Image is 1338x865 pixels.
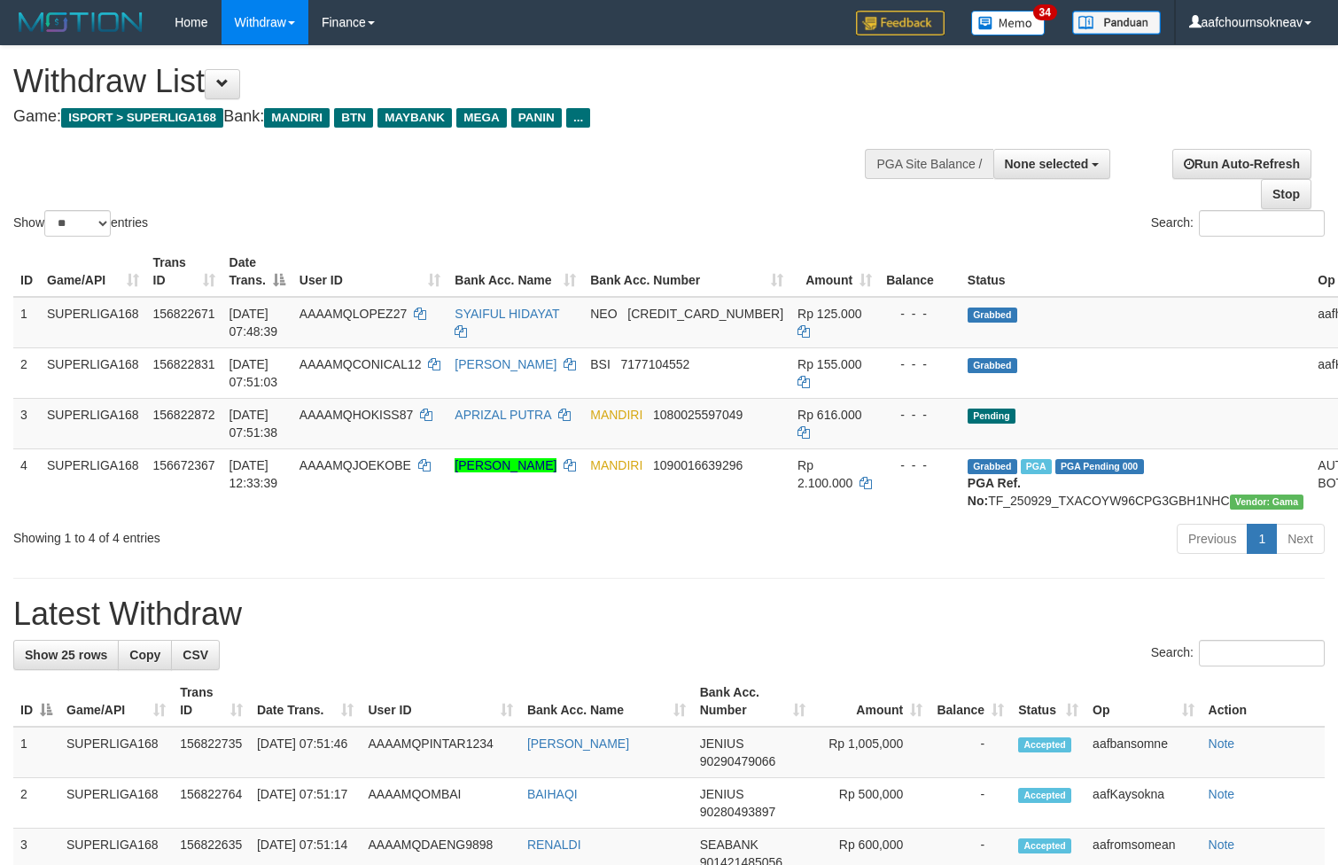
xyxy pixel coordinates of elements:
[173,676,250,727] th: Trans ID: activate to sort column ascending
[700,805,776,819] span: Copy 90280493897 to clipboard
[334,108,373,128] span: BTN
[961,448,1311,517] td: TF_250929_TXACOYW96CPG3GBH1NHC
[700,736,744,751] span: JENIUS
[1072,11,1161,35] img: panduan.png
[13,727,59,778] td: 1
[1247,524,1277,554] a: 1
[566,108,590,128] span: ...
[377,108,452,128] span: MAYBANK
[993,149,1111,179] button: None selected
[1033,4,1057,20] span: 34
[13,676,59,727] th: ID: activate to sort column descending
[968,476,1021,508] b: PGA Ref. No:
[1151,210,1325,237] label: Search:
[13,246,40,297] th: ID
[590,458,642,472] span: MANDIRI
[700,838,758,852] span: SEABANK
[583,246,790,297] th: Bank Acc. Number: activate to sort column ascending
[1011,676,1085,727] th: Status: activate to sort column ascending
[1055,459,1144,474] span: PGA Pending
[879,246,961,297] th: Balance
[621,357,690,371] span: Copy 7177104552 to clipboard
[886,305,953,323] div: - - -
[361,778,519,829] td: AAAAMQOMBAI
[40,448,146,517] td: SUPERLIGA168
[299,458,411,472] span: AAAAMQJOEKOBE
[222,246,292,297] th: Date Trans.: activate to sort column descending
[13,522,544,547] div: Showing 1 to 4 of 4 entries
[797,357,861,371] span: Rp 155.000
[886,456,953,474] div: - - -
[40,246,146,297] th: Game/API: activate to sort column ascending
[229,458,278,490] span: [DATE] 12:33:39
[129,648,160,662] span: Copy
[511,108,562,128] span: PANIN
[13,108,875,126] h4: Game: Bank:
[1085,676,1201,727] th: Op: activate to sort column ascending
[971,11,1046,35] img: Button%20Memo.svg
[1209,736,1235,751] a: Note
[1177,524,1248,554] a: Previous
[447,246,583,297] th: Bank Acc. Name: activate to sort column ascending
[653,458,743,472] span: Copy 1090016639296 to clipboard
[13,347,40,398] td: 2
[1151,640,1325,666] label: Search:
[59,727,173,778] td: SUPERLIGA168
[13,398,40,448] td: 3
[25,648,107,662] span: Show 25 rows
[361,676,519,727] th: User ID: activate to sort column ascending
[1230,495,1304,510] span: Vendor URL: https://trx31.1velocity.biz
[1018,838,1071,853] span: Accepted
[693,676,813,727] th: Bank Acc. Number: activate to sort column ascending
[1202,676,1325,727] th: Action
[930,727,1011,778] td: -
[856,11,945,35] img: Feedback.jpg
[250,778,362,829] td: [DATE] 07:51:17
[299,357,422,371] span: AAAAMQCONICAL12
[59,676,173,727] th: Game/API: activate to sort column ascending
[456,108,507,128] span: MEGA
[13,64,875,99] h1: Withdraw List
[968,409,1015,424] span: Pending
[968,308,1017,323] span: Grabbed
[40,347,146,398] td: SUPERLIGA168
[299,307,407,321] span: AAAAMQLOPEZ27
[797,307,861,321] span: Rp 125.000
[13,210,148,237] label: Show entries
[13,640,119,670] a: Show 25 rows
[590,357,611,371] span: BSI
[229,357,278,389] span: [DATE] 07:51:03
[173,778,250,829] td: 156822764
[813,778,930,829] td: Rp 500,000
[40,297,146,348] td: SUPERLIGA168
[153,357,215,371] span: 156822831
[455,307,559,321] a: SYAIFUL HIDAYAT
[930,676,1011,727] th: Balance: activate to sort column ascending
[1199,210,1325,237] input: Search:
[527,838,581,852] a: RENALDI
[797,458,852,490] span: Rp 2.100.000
[13,297,40,348] td: 1
[146,246,222,297] th: Trans ID: activate to sort column ascending
[1085,727,1201,778] td: aafbansomne
[13,448,40,517] td: 4
[229,408,278,440] span: [DATE] 07:51:38
[13,9,148,35] img: MOTION_logo.png
[700,787,744,801] span: JENIUS
[700,754,776,768] span: Copy 90290479066 to clipboard
[1021,459,1052,474] span: Marked by aafsengchandara
[173,727,250,778] td: 156822735
[1085,778,1201,829] td: aafKaysokna
[59,778,173,829] td: SUPERLIGA168
[61,108,223,128] span: ISPORT > SUPERLIGA168
[264,108,330,128] span: MANDIRI
[1199,640,1325,666] input: Search:
[797,408,861,422] span: Rp 616.000
[590,307,617,321] span: NEO
[968,459,1017,474] span: Grabbed
[886,355,953,373] div: - - -
[961,246,1311,297] th: Status
[865,149,992,179] div: PGA Site Balance /
[527,787,578,801] a: BAIHAQI
[153,458,215,472] span: 156672367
